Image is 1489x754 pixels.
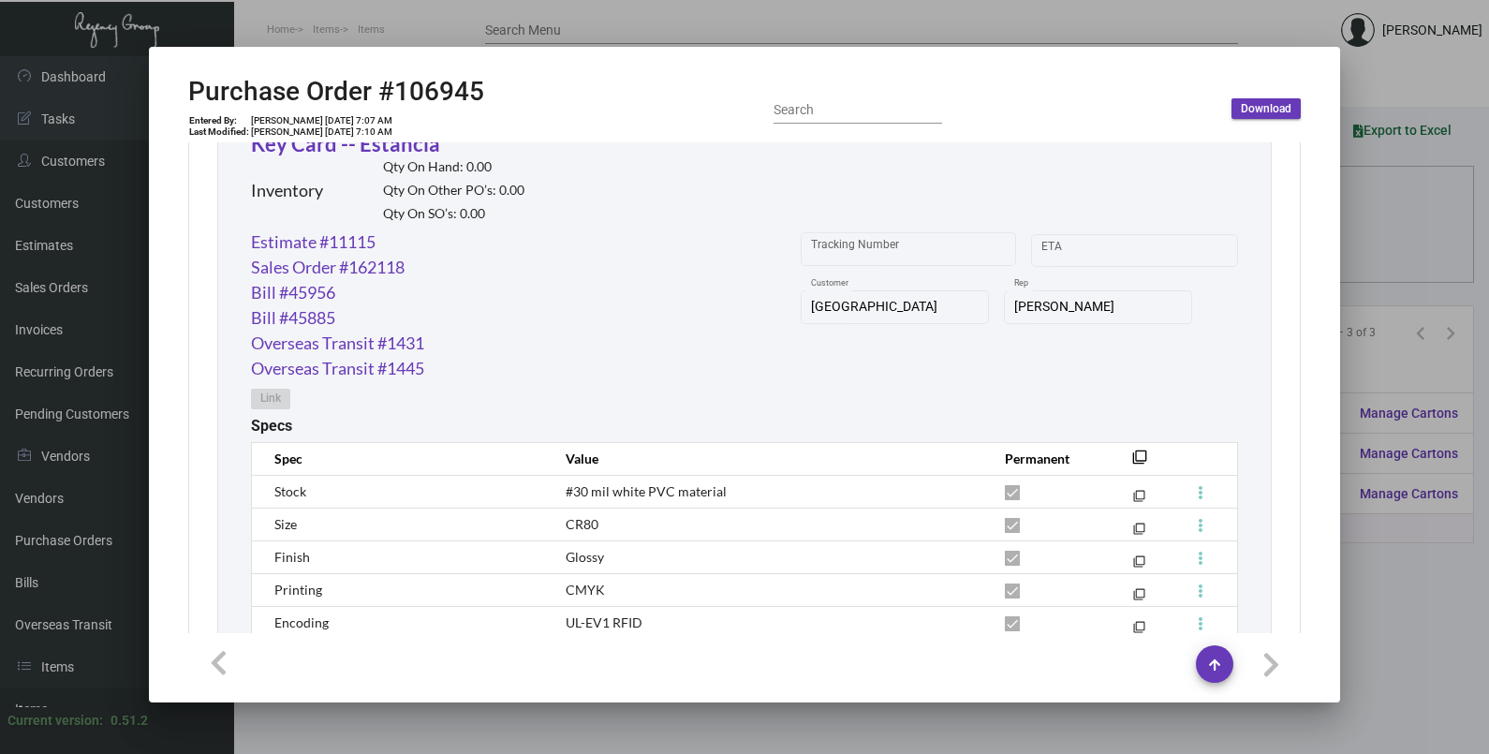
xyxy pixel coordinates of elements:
[1115,244,1205,259] input: End date
[251,331,424,356] a: Overseas Transit #1431
[274,549,310,565] span: Finish
[1133,625,1145,637] mat-icon: filter_none
[1231,98,1301,119] button: Download
[188,115,250,126] td: Entered By:
[260,391,281,407] span: Link
[252,442,548,475] th: Spec
[251,131,440,156] a: Key Card -- Estancia
[274,582,322,598] span: Printing
[188,126,250,138] td: Last Modified:
[566,483,727,499] span: #30 mil white PVC material
[188,76,484,108] h2: Purchase Order #106945
[251,255,405,280] a: Sales Order #162118
[111,711,148,731] div: 0.51.2
[566,614,642,630] span: UL-EV1 RFID
[986,442,1104,475] th: Permanent
[250,126,393,138] td: [PERSON_NAME] [DATE] 7:10 AM
[7,711,103,731] div: Current version:
[1041,244,1099,259] input: Start date
[250,115,393,126] td: [PERSON_NAME] [DATE] 7:07 AM
[566,582,605,598] span: CMYK
[566,549,604,565] span: Glossy
[274,614,329,630] span: Encoding
[1133,526,1145,539] mat-icon: filter_none
[274,516,297,532] span: Size
[547,442,985,475] th: Value
[251,356,424,381] a: Overseas Transit #1445
[1132,455,1147,470] mat-icon: filter_none
[1241,101,1291,117] span: Download
[1133,494,1145,506] mat-icon: filter_none
[251,181,323,201] h2: Inventory
[1133,592,1145,604] mat-icon: filter_none
[274,483,306,499] span: Stock
[383,206,524,222] h2: Qty On SO’s: 0.00
[566,516,598,532] span: CR80
[251,305,335,331] a: Bill #45885
[251,280,335,305] a: Bill #45956
[1133,559,1145,571] mat-icon: filter_none
[251,229,376,255] a: Estimate #11115
[251,389,290,409] button: Link
[383,159,524,175] h2: Qty On Hand: 0.00
[383,183,524,199] h2: Qty On Other PO’s: 0.00
[251,417,292,435] h2: Specs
